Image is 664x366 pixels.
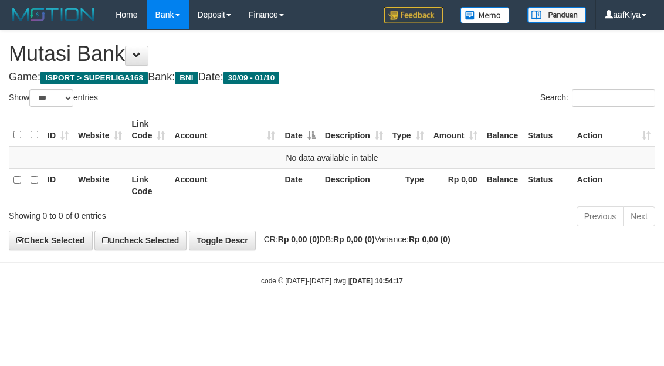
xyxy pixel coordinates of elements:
[9,89,98,107] label: Show entries
[460,7,510,23] img: Button%20Memo.svg
[9,205,268,222] div: Showing 0 to 0 of 0 entries
[170,113,280,147] th: Account: activate to sort column ascending
[189,231,256,250] a: Toggle Descr
[43,168,73,202] th: ID
[223,72,280,84] span: 30/09 - 01/10
[9,6,98,23] img: MOTION_logo.png
[280,113,320,147] th: Date: activate to sort column descending
[278,235,320,244] strong: Rp 0,00 (0)
[43,113,73,147] th: ID: activate to sort column ascending
[9,231,93,250] a: Check Selected
[261,277,403,285] small: code © [DATE]-[DATE] dwg |
[73,168,127,202] th: Website
[572,113,655,147] th: Action: activate to sort column ascending
[429,113,482,147] th: Amount: activate to sort column ascending
[29,89,73,107] select: Showentries
[572,89,655,107] input: Search:
[482,113,523,147] th: Balance
[388,113,429,147] th: Type: activate to sort column ascending
[350,277,403,285] strong: [DATE] 10:54:17
[540,89,655,107] label: Search:
[388,168,429,202] th: Type
[623,206,655,226] a: Next
[333,235,375,244] strong: Rp 0,00 (0)
[9,72,655,83] h4: Game: Bank: Date:
[9,147,655,169] td: No data available in table
[409,235,450,244] strong: Rp 0,00 (0)
[572,168,655,202] th: Action
[429,168,482,202] th: Rp 0,00
[170,168,280,202] th: Account
[384,7,443,23] img: Feedback.jpg
[523,168,572,202] th: Status
[9,42,655,66] h1: Mutasi Bank
[258,235,450,244] span: CR: DB: Variance:
[527,7,586,23] img: panduan.png
[320,168,388,202] th: Description
[577,206,624,226] a: Previous
[280,168,320,202] th: Date
[127,168,170,202] th: Link Code
[175,72,198,84] span: BNI
[94,231,187,250] a: Uncheck Selected
[482,168,523,202] th: Balance
[320,113,388,147] th: Description: activate to sort column ascending
[127,113,170,147] th: Link Code: activate to sort column ascending
[40,72,148,84] span: ISPORT > SUPERLIGA168
[523,113,572,147] th: Status
[73,113,127,147] th: Website: activate to sort column ascending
